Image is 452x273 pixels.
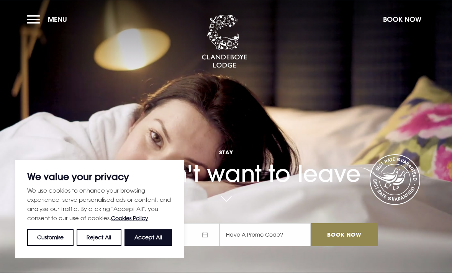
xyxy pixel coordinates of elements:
span: Stay [74,149,378,156]
button: Accept All [124,229,172,246]
h1: You won't want to leave [74,131,378,187]
button: Book Now [379,11,425,28]
img: Clandeboye Lodge [201,15,247,69]
button: Reject All [77,229,121,246]
input: Have A Promo Code? [219,223,311,246]
p: We use cookies to enhance your browsing experience, serve personalised ads or content, and analys... [27,186,172,223]
p: We value your privacy [27,172,172,181]
span: Menu [48,15,67,24]
button: Menu [27,11,71,28]
input: Book Now [311,223,378,246]
div: We value your privacy [15,160,184,258]
a: Cookies Policy [111,215,148,221]
button: Customise [27,229,74,246]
